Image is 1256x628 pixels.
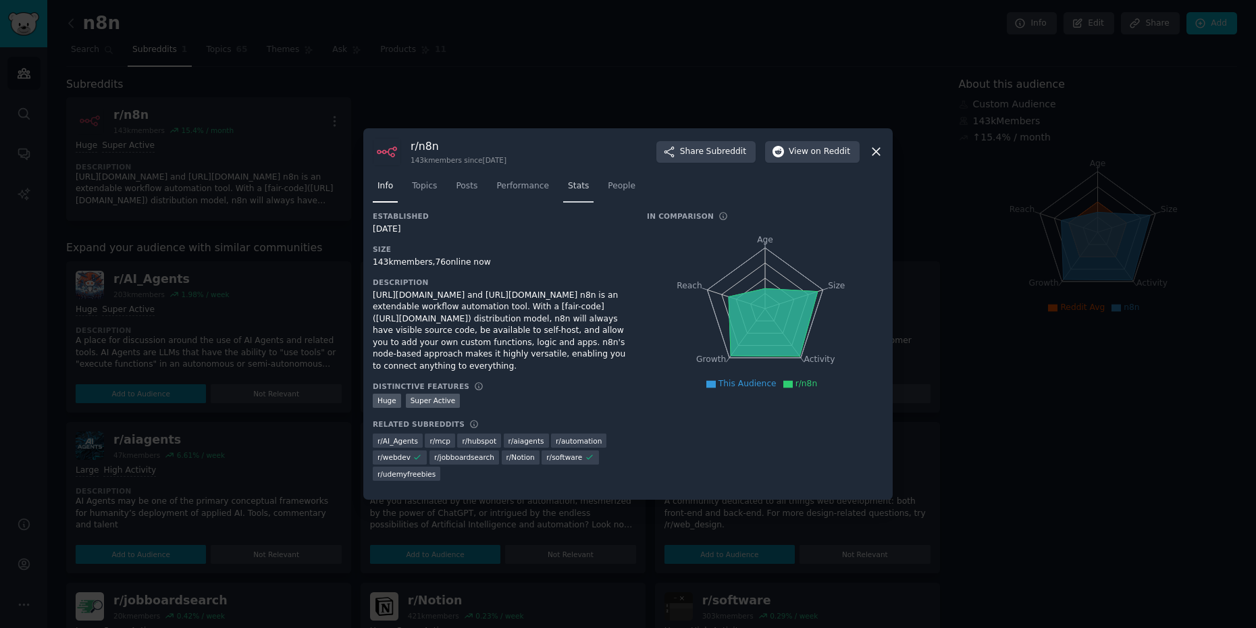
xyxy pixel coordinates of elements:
[373,257,628,269] div: 143k members, 76 online now
[377,180,393,192] span: Info
[795,379,818,388] span: r/n8n
[757,235,773,244] tspan: Age
[373,244,628,254] h3: Size
[546,452,582,462] span: r/ software
[377,452,411,462] span: r/ webdev
[804,355,835,364] tspan: Activity
[811,146,850,158] span: on Reddit
[556,436,602,446] span: r/ automation
[411,155,506,165] div: 143k members since [DATE]
[434,452,494,462] span: r/ jobboardsearch
[496,180,549,192] span: Performance
[508,436,544,446] span: r/ aiagents
[373,211,628,221] h3: Established
[373,290,628,373] div: [URL][DOMAIN_NAME] and [URL][DOMAIN_NAME] n8n is an extendable workflow automation tool. With a [...
[696,355,726,364] tspan: Growth
[608,180,635,192] span: People
[765,141,860,163] button: Viewon Reddit
[828,280,845,290] tspan: Size
[429,436,450,446] span: r/ mcp
[407,176,442,203] a: Topics
[373,224,628,236] div: [DATE]
[718,379,777,388] span: This Audience
[456,180,477,192] span: Posts
[373,382,469,391] h3: Distinctive Features
[373,278,628,287] h3: Description
[373,394,401,408] div: Huge
[373,176,398,203] a: Info
[373,138,401,166] img: n8n
[451,176,482,203] a: Posts
[603,176,640,203] a: People
[506,452,535,462] span: r/ Notion
[411,139,506,153] h3: r/ n8n
[568,180,589,192] span: Stats
[647,211,714,221] h3: In Comparison
[406,394,461,408] div: Super Active
[377,469,436,479] span: r/ udemyfreebies
[412,180,437,192] span: Topics
[656,141,756,163] button: ShareSubreddit
[563,176,594,203] a: Stats
[789,146,850,158] span: View
[462,436,496,446] span: r/ hubspot
[677,280,702,290] tspan: Reach
[377,436,418,446] span: r/ AI_Agents
[373,419,465,429] h3: Related Subreddits
[706,146,746,158] span: Subreddit
[680,146,746,158] span: Share
[492,176,554,203] a: Performance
